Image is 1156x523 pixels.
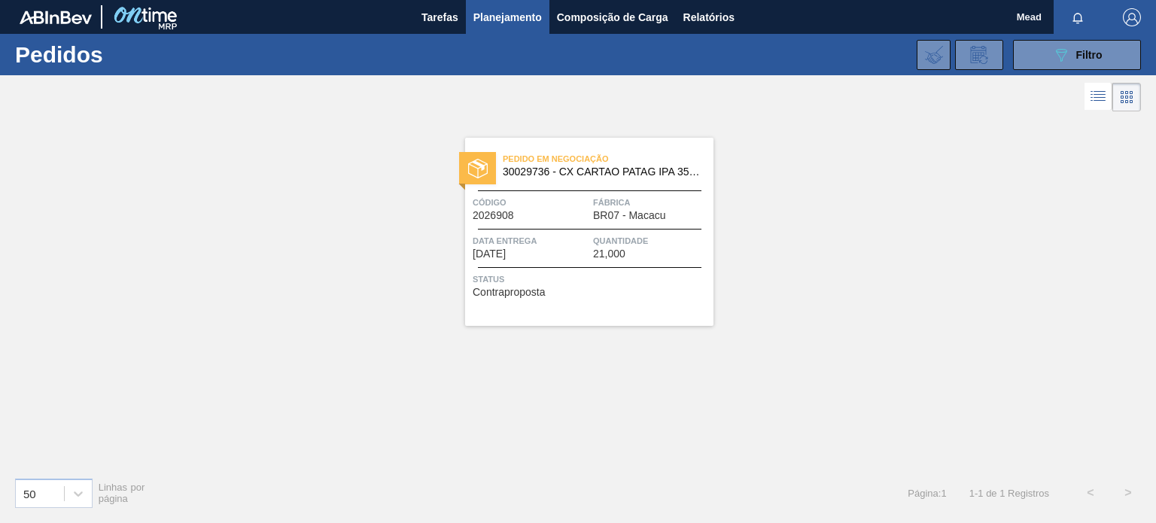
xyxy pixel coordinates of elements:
span: Pedido em Negociação [503,151,713,166]
span: Composição de Carga [557,8,668,26]
span: Status [473,272,710,287]
h1: Pedidos [15,46,231,63]
span: Data Entrega [473,233,589,248]
span: Código [473,195,589,210]
img: status [468,159,488,178]
span: Contraproposta [473,287,546,298]
div: Solicitação de Revisão de Pedidos [955,40,1003,70]
img: Logout [1123,8,1141,26]
button: Filtro [1013,40,1141,70]
img: TNhmsLtSVTkK8tSr43FrP2fwEKptu5GPRR3wAAAABJRU5ErkJggg== [20,11,92,24]
span: 30029736 - CX CARTAO PATAG IPA 350ML C8 NIV24 [503,166,701,178]
span: Planejamento [473,8,542,26]
div: Importar Negociações dos Pedidos [917,40,951,70]
span: Linhas por página [99,482,145,504]
span: 2026908 [473,210,514,221]
button: < [1072,474,1109,512]
span: 21,000 [593,248,625,260]
span: Quantidade [593,233,710,248]
a: statusPedido em Negociação30029736 - CX CARTAO PATAG IPA 350ML C8 NIV24Código2026908FábricaBR07 -... [443,138,713,326]
span: Fábrica [593,195,710,210]
span: Página : 1 [908,488,946,499]
span: Relatórios [683,8,735,26]
span: BR07 - Macacu [593,210,665,221]
span: Tarefas [421,8,458,26]
button: Notificações [1054,7,1102,28]
div: 50 [23,487,36,500]
span: 23/09/2025 [473,248,506,260]
div: Visão em Lista [1085,83,1112,111]
span: Filtro [1076,49,1103,61]
div: Visão em Cards [1112,83,1141,111]
span: 1 - 1 de 1 Registros [969,488,1049,499]
button: > [1109,474,1147,512]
